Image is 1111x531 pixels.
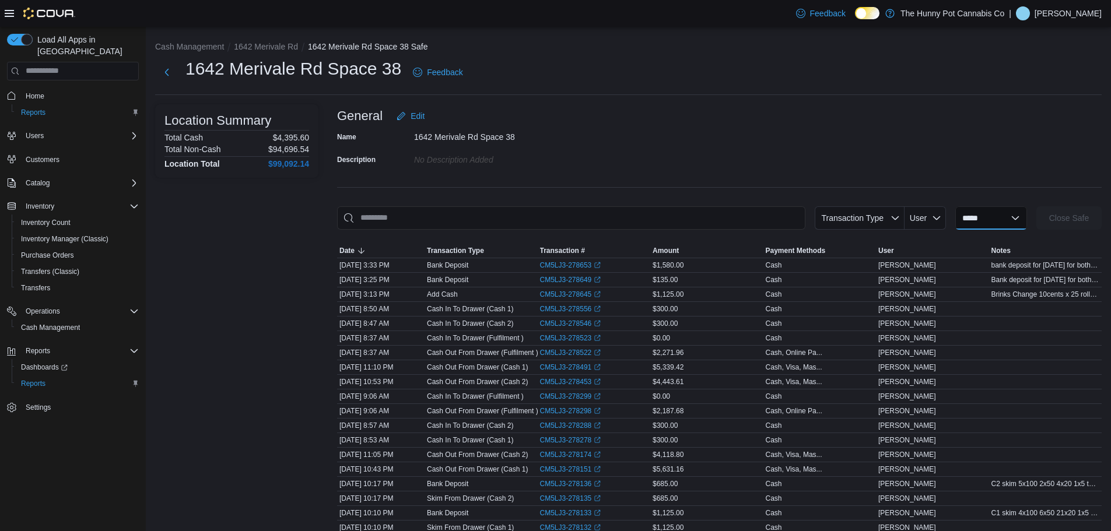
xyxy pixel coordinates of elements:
button: Date [337,244,425,258]
button: Transaction Type [425,244,538,258]
svg: External link [594,349,601,356]
span: Inventory Manager (Classic) [16,232,139,246]
a: CM5LJ3-278649External link [540,275,601,284]
h1: 1642 Merivale Rd Space 38 [185,57,401,80]
span: Cash Management [21,323,80,332]
div: No Description added [414,150,570,164]
span: $300.00 [653,421,678,430]
button: Transaction # [538,244,651,258]
button: Customers [2,151,143,168]
span: Reports [16,377,139,391]
div: Cash, Online Pa... [766,406,822,416]
svg: External link [594,466,601,473]
span: [PERSON_NAME] [878,435,936,445]
svg: External link [594,407,601,414]
a: Reports [16,106,50,119]
label: Description [337,155,376,164]
span: [PERSON_NAME] [878,304,936,314]
a: CM5LJ3-278288External link [540,421,601,430]
input: Dark Mode [855,7,879,19]
span: C1 skim 4x100 6x50 21x20 1x5 total 1125 [991,508,1100,518]
span: $4,443.61 [653,377,684,386]
p: Cash Out From Drawer (Cash 1) [427,363,528,372]
span: Transaction # [540,246,585,255]
span: Load All Apps in [GEOGRAPHIC_DATA] [33,34,139,57]
span: $5,339.42 [653,363,684,372]
a: CM5LJ3-278174External link [540,450,601,459]
input: This is a search bar. As you type, the results lower in the page will automatically filter. [337,206,805,230]
span: [PERSON_NAME] [878,421,936,430]
span: Reports [21,108,45,117]
div: Cash [766,304,782,314]
span: $2,187.68 [653,406,684,416]
button: Operations [2,303,143,319]
a: Cash Management [16,321,85,335]
button: Operations [21,304,65,318]
button: Home [2,87,143,104]
div: [DATE] 8:57 AM [337,419,425,432]
button: 1642 Merivale Rd Space 38 Safe [308,42,427,51]
div: Cash, Visa, Mas... [766,363,822,372]
span: Reports [26,346,50,356]
a: Feedback [791,2,850,25]
a: CM5LJ3-278522External link [540,348,601,357]
button: User [905,206,946,230]
span: Settings [21,400,139,414]
a: Purchase Orders [16,248,79,262]
button: Notes [989,244,1102,258]
div: Cash [766,508,782,518]
span: Notes [991,246,1011,255]
h4: Location Total [164,159,220,168]
button: Transaction Type [815,206,905,230]
h6: Total Non-Cash [164,145,221,154]
div: [DATE] 11:05 PM [337,448,425,462]
a: CM5LJ3-278278External link [540,435,601,445]
svg: External link [594,276,601,283]
span: Reports [21,379,45,388]
span: Settings [26,403,51,412]
button: Inventory Count [12,214,143,231]
h3: Location Summary [164,114,271,128]
div: Cash [766,421,782,430]
svg: External link [594,495,601,502]
span: Transfers (Classic) [21,267,79,276]
span: $300.00 [653,304,678,314]
p: $4,395.60 [273,133,309,142]
div: Cash [766,319,782,328]
div: Cash, Visa, Mas... [766,377,822,386]
span: Feedback [427,66,462,78]
svg: External link [594,422,601,429]
span: Users [26,131,44,140]
a: CM5LJ3-278136External link [540,479,601,488]
span: [PERSON_NAME] [878,261,936,270]
span: Inventory Count [21,218,71,227]
span: [PERSON_NAME] [878,275,936,284]
a: Settings [21,400,55,414]
span: $300.00 [653,435,678,445]
button: Inventory [2,198,143,214]
span: Bank deposit for [DATE] for both pos 20x6 10x1 5x1 [991,275,1100,284]
span: [PERSON_NAME] [878,508,936,518]
span: Purchase Orders [16,248,139,262]
span: Transfers [16,281,139,295]
p: Cash In To Drawer (Fulfilment ) [427,333,524,343]
span: [PERSON_NAME] [878,465,936,474]
span: bank deposit for [DATE] for both pos 100x3 50x9 20x40 10x2 5x2 [991,261,1100,270]
a: CM5LJ3-278151External link [540,465,601,474]
p: Cash Out From Drawer (Cash 2) [427,377,528,386]
span: $300.00 [653,319,678,328]
svg: External link [594,393,601,400]
a: Dashboards [16,360,72,374]
span: Users [21,129,139,143]
div: [DATE] 8:37 AM [337,331,425,345]
span: Brinks Change 10cents x 25 rolls $2 x 20 rolls [991,290,1100,299]
span: $135.00 [653,275,678,284]
button: Inventory [21,199,59,213]
span: $1,580.00 [653,261,684,270]
a: CM5LJ3-278453External link [540,377,601,386]
div: Cash [766,392,782,401]
div: [DATE] 8:47 AM [337,317,425,330]
span: $1,125.00 [653,508,684,518]
a: CM5LJ3-278546External link [540,319,601,328]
